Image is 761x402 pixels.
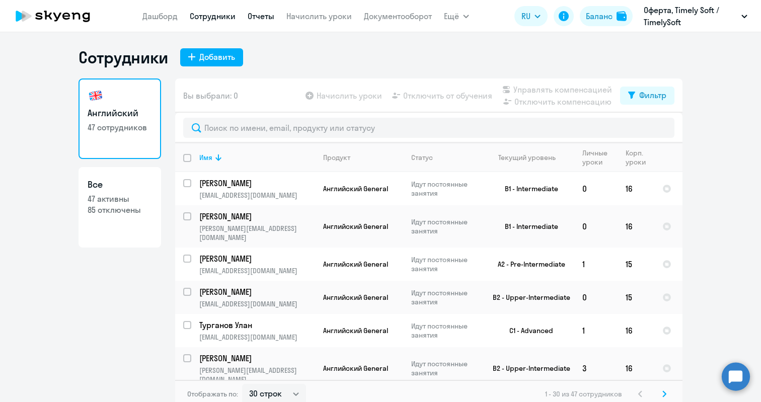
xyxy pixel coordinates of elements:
[199,366,315,384] p: [PERSON_NAME][EMAIL_ADDRESS][DOMAIN_NAME]
[323,222,388,231] span: Английский General
[79,78,161,159] a: Английский47 сотрудников
[323,260,388,269] span: Английский General
[88,193,152,204] p: 47 активны
[411,321,480,340] p: Идут постоянные занятия
[411,217,480,235] p: Идут постоянные занятия
[199,319,313,331] p: Турганов Улан
[444,6,469,26] button: Ещё
[580,6,633,26] button: Балансbalance
[514,6,548,26] button: RU
[481,172,574,205] td: B1 - Intermediate
[180,48,243,66] button: Добавить
[323,364,388,373] span: Английский General
[199,353,315,364] a: [PERSON_NAME]
[618,248,654,281] td: 15
[88,107,152,120] h3: Английский
[481,281,574,314] td: B2 - Upper-Intermediate
[574,314,618,347] td: 1
[187,389,238,398] span: Отображать по:
[199,299,315,308] p: [EMAIL_ADDRESS][DOMAIN_NAME]
[620,87,674,105] button: Фильтр
[199,224,315,242] p: [PERSON_NAME][EMAIL_ADDRESS][DOMAIN_NAME]
[142,11,178,21] a: Дашборд
[498,153,556,162] div: Текущий уровень
[199,153,212,162] div: Имя
[199,319,315,331] a: Турганов Улан
[411,288,480,306] p: Идут постоянные занятия
[481,314,574,347] td: C1 - Advanced
[586,10,613,22] div: Баланс
[574,281,618,314] td: 0
[618,205,654,248] td: 16
[286,11,352,21] a: Начислить уроки
[199,211,315,222] a: [PERSON_NAME]
[199,253,315,264] a: [PERSON_NAME]
[88,204,152,215] p: 85 отключены
[199,253,313,264] p: [PERSON_NAME]
[199,153,315,162] div: Имя
[411,180,480,198] p: Идут постоянные занятия
[489,153,574,162] div: Текущий уровень
[364,11,432,21] a: Документооборот
[617,11,627,21] img: balance
[323,184,388,193] span: Английский General
[323,293,388,302] span: Английский General
[199,51,235,63] div: Добавить
[639,89,666,101] div: Фильтр
[574,248,618,281] td: 1
[481,347,574,389] td: B2 - Upper-Intermediate
[323,153,350,162] div: Продукт
[644,4,737,28] p: Оферта, Timely Soft / TimelySoft
[626,148,654,167] div: Корп. уроки
[618,172,654,205] td: 16
[323,326,388,335] span: Английский General
[574,205,618,248] td: 0
[79,47,168,67] h1: Сотрудники
[248,11,274,21] a: Отчеты
[618,314,654,347] td: 16
[521,10,530,22] span: RU
[618,281,654,314] td: 15
[199,333,315,342] p: [EMAIL_ADDRESS][DOMAIN_NAME]
[88,178,152,191] h3: Все
[199,178,313,189] p: [PERSON_NAME]
[574,172,618,205] td: 0
[199,191,315,200] p: [EMAIL_ADDRESS][DOMAIN_NAME]
[79,167,161,248] a: Все47 активны85 отключены
[481,248,574,281] td: A2 - Pre-Intermediate
[88,122,152,133] p: 47 сотрудников
[199,353,313,364] p: [PERSON_NAME]
[582,148,617,167] div: Личные уроки
[481,205,574,248] td: B1 - Intermediate
[190,11,236,21] a: Сотрудники
[411,359,480,377] p: Идут постоянные занятия
[618,347,654,389] td: 16
[639,4,752,28] button: Оферта, Timely Soft / TimelySoft
[199,266,315,275] p: [EMAIL_ADDRESS][DOMAIN_NAME]
[574,347,618,389] td: 3
[199,211,313,222] p: [PERSON_NAME]
[199,178,315,189] a: [PERSON_NAME]
[199,286,315,297] a: [PERSON_NAME]
[444,10,459,22] span: Ещё
[545,389,622,398] span: 1 - 30 из 47 сотрудников
[199,286,313,297] p: [PERSON_NAME]
[411,255,480,273] p: Идут постоянные занятия
[183,90,238,102] span: Вы выбрали: 0
[411,153,433,162] div: Статус
[183,118,674,138] input: Поиск по имени, email, продукту или статусу
[88,88,104,104] img: english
